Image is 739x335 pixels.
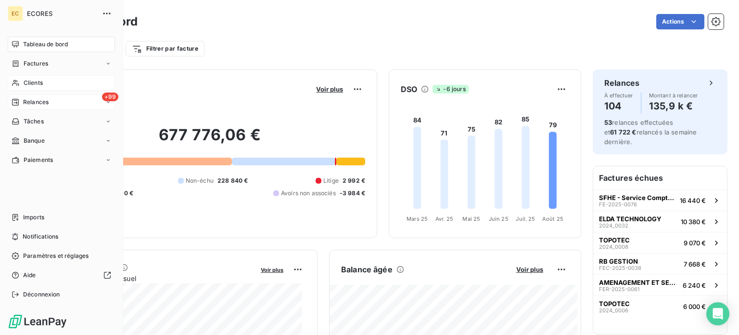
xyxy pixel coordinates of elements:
span: 10 380 € [681,218,706,226]
span: FEC-2025-0038 [599,265,641,271]
span: ELDA TECHNOLOGY [599,215,662,223]
a: +99Relances [8,94,115,110]
span: Paiements [24,156,53,164]
span: 61 722 € [610,128,636,136]
span: 228 840 € [217,176,248,185]
div: Open Intercom Messenger [706,302,729,325]
a: Tâches [8,114,115,129]
span: Voir plus [516,266,543,273]
tspan: Juin 25 [489,215,509,222]
tspan: Mars 25 [407,215,428,222]
a: Paramètres et réglages [8,248,115,264]
span: Notifications [23,232,58,241]
span: À effectuer [604,93,633,98]
span: 16 440 € [680,197,706,204]
span: 6 240 € [683,281,706,289]
button: Voir plus [313,85,346,94]
span: TOPOTEC [599,300,630,308]
tspan: Avr. 25 [435,215,453,222]
span: 6 000 € [683,303,706,310]
h6: DSO [401,83,417,95]
span: SFHE - Service Comptabilité [599,194,676,201]
span: Litige [323,176,339,185]
span: Tableau de bord [23,40,68,49]
span: AMENAGEMENT ET SERVICES [599,279,679,286]
a: Clients [8,75,115,91]
span: Clients [24,79,43,87]
div: EC [8,6,23,21]
a: Banque [8,133,115,148]
span: FE-2025-0076 [599,201,637,207]
span: Voir plus [261,267,283,273]
button: TOPOTEC2024_00089 070 € [593,232,727,253]
span: -3 984 € [340,189,365,198]
button: ELDA TECHNOLOGY2024_003210 380 € [593,211,727,232]
h6: Factures échues [593,166,727,189]
h6: Balance âgée [341,264,393,275]
a: Paiements [8,152,115,168]
span: Déconnexion [23,290,60,299]
span: 2024_0006 [599,308,628,313]
button: TOPOTEC2024_00066 000 € [593,295,727,317]
span: Imports [23,213,44,222]
button: Actions [656,14,704,29]
span: Tâches [24,117,44,126]
h4: 135,9 k € [649,98,698,114]
span: ECORES [27,10,96,17]
span: Montant à relancer [649,93,698,98]
img: Logo LeanPay [8,314,67,329]
button: SFHE - Service ComptabilitéFE-2025-007616 440 € [593,189,727,211]
button: Voir plus [258,265,286,274]
span: 53 [604,119,612,126]
span: Factures [24,59,48,68]
span: 2024_0008 [599,244,628,250]
h2: 677 776,06 € [54,125,365,154]
span: TOPOTEC [599,236,630,244]
a: Aide [8,268,115,283]
button: Voir plus [513,265,546,274]
tspan: Juil. 25 [516,215,535,222]
span: 2024_0032 [599,223,628,228]
span: 7 668 € [684,260,706,268]
button: AMENAGEMENT ET SERVICESFER-2025-00616 240 € [593,274,727,295]
h4: 104 [604,98,633,114]
span: FER-2025-0061 [599,286,639,292]
tspan: Mai 25 [462,215,480,222]
a: Factures [8,56,115,71]
h6: Relances [604,77,639,89]
a: Imports [8,210,115,225]
span: 2 992 € [343,176,365,185]
span: Paramètres et réglages [23,252,89,260]
span: Voir plus [316,85,343,93]
span: Chiffre d'affaires mensuel [54,273,254,283]
span: relances effectuées et relancés la semaine dernière. [604,119,697,146]
span: Avoirs non associés [281,189,336,198]
span: RB GESTION [599,257,638,265]
tspan: Août 25 [542,215,563,222]
span: Banque [24,136,45,145]
span: -6 jours [433,85,468,94]
button: RB GESTIONFEC-2025-00387 668 € [593,253,727,274]
span: Aide [23,271,36,280]
span: 9 070 € [684,239,706,247]
span: Non-échu [186,176,214,185]
span: Relances [23,98,49,107]
a: Tableau de bord [8,37,115,52]
button: Filtrer par facture [126,41,204,56]
span: +99 [102,93,118,101]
